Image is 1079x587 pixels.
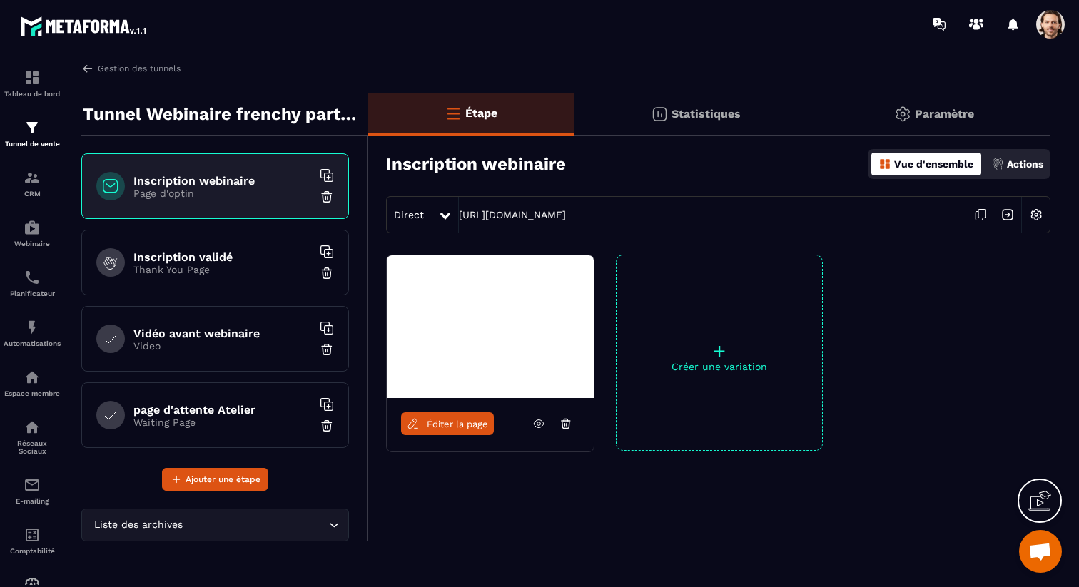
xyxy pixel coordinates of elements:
img: dashboard-orange.40269519.svg [878,158,891,170]
img: automations [24,319,41,336]
img: setting-gr.5f69749f.svg [894,106,911,123]
h3: Inscription webinaire [386,154,566,174]
p: Waiting Page [133,417,312,428]
h6: Inscription validé [133,250,312,264]
span: Liste des archives [91,517,186,533]
p: Actions [1007,158,1043,170]
img: social-network [24,419,41,436]
img: image [387,255,431,269]
h6: page d'attente Atelier [133,403,312,417]
p: Webinaire [4,240,61,247]
img: automations [24,369,41,386]
p: Créer une variation [617,361,822,372]
a: automationsautomationsAutomatisations [4,308,61,358]
a: automationsautomationsWebinaire [4,208,61,258]
p: Vue d'ensemble [894,158,973,170]
img: accountant [24,526,41,543]
a: schedulerschedulerPlanificateur [4,258,61,308]
p: Comptabilité [4,547,61,555]
img: formation [24,69,41,86]
a: Ouvrir le chat [1019,530,1062,573]
p: Thank You Page [133,264,312,275]
a: formationformationTunnel de vente [4,108,61,158]
p: CRM [4,190,61,198]
p: Tunnel Webinaire frenchy partners [83,100,358,128]
img: logo [20,13,148,39]
p: Réseaux Sociaux [4,439,61,455]
p: Video [133,340,312,352]
span: Ajouter une étape [186,472,260,486]
img: automations [24,219,41,236]
a: Éditer la page [401,412,494,435]
img: arrow [81,62,94,75]
p: Tableau de bord [4,90,61,98]
img: actions.d6e523a2.png [991,158,1004,170]
img: bars-o.4a397970.svg [445,105,462,122]
a: Gestion des tunnels [81,62,181,75]
img: trash [320,190,334,204]
p: Tunnel de vente [4,140,61,148]
a: accountantaccountantComptabilité [4,516,61,566]
a: formationformationTableau de bord [4,58,61,108]
img: trash [320,419,334,433]
input: Search for option [186,517,325,533]
span: Éditer la page [427,419,488,429]
img: scheduler [24,269,41,286]
p: E-mailing [4,497,61,505]
p: Statistiques [672,107,741,121]
a: formationformationCRM [4,158,61,208]
img: formation [24,119,41,136]
button: Ajouter une étape [162,468,268,491]
span: Direct [394,209,424,220]
p: Espace membre [4,389,61,397]
img: stats.20deebd0.svg [651,106,668,123]
a: automationsautomationsEspace membre [4,358,61,408]
p: Page d'optin [133,188,312,199]
a: [URL][DOMAIN_NAME] [459,209,566,220]
img: setting-w.858f3a88.svg [1023,201,1050,228]
a: social-networksocial-networkRéseaux Sociaux [4,408,61,466]
p: Planificateur [4,290,61,297]
a: emailemailE-mailing [4,466,61,516]
img: trash [320,342,334,357]
img: formation [24,169,41,186]
div: Search for option [81,509,349,541]
p: Étape [465,106,497,120]
p: + [617,341,822,361]
h6: Inscription webinaire [133,174,312,188]
h6: Vidéo avant webinaire [133,327,312,340]
img: trash [320,266,334,280]
p: Paramètre [915,107,974,121]
img: email [24,476,41,494]
img: arrow-next.bcc2205e.svg [994,201,1021,228]
p: Automatisations [4,340,61,347]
